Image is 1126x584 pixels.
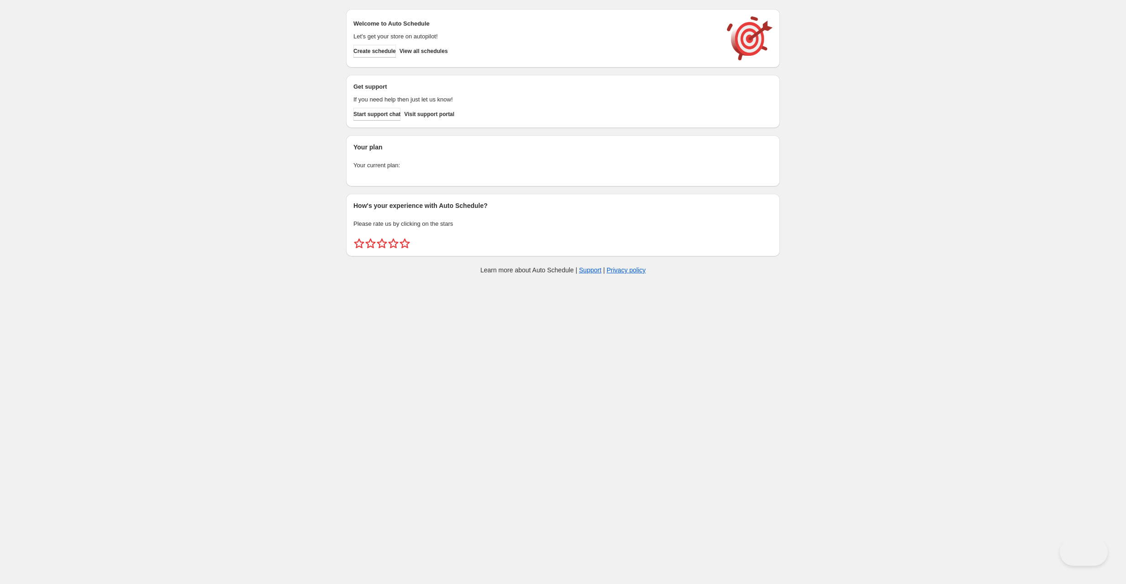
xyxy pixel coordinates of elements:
span: Visit support portal [404,111,454,118]
span: Create schedule [353,48,396,55]
h2: Your plan [353,143,773,152]
a: Visit support portal [404,108,454,121]
h2: Get support [353,82,718,91]
a: Support [579,266,601,274]
span: View all schedules [400,48,448,55]
button: Create schedule [353,45,396,58]
span: Start support chat [353,111,400,118]
p: If you need help then just let us know! [353,95,718,104]
iframe: Toggle Customer Support [1060,538,1108,566]
button: View all schedules [400,45,448,58]
p: Learn more about Auto Schedule | | [480,265,646,275]
p: Let's get your store on autopilot! [353,32,718,41]
h2: Welcome to Auto Schedule [353,19,718,28]
p: Please rate us by clicking on the stars [353,219,773,228]
h2: How's your experience with Auto Schedule? [353,201,773,210]
a: Privacy policy [607,266,646,274]
p: Your current plan: [353,161,773,170]
a: Start support chat [353,108,400,121]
